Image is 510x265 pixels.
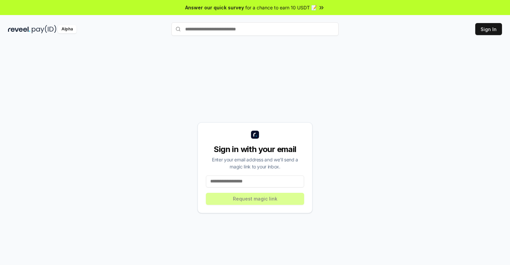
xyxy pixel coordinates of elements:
[58,25,77,33] div: Alpha
[245,4,317,11] span: for a chance to earn 10 USDT 📝
[185,4,244,11] span: Answer our quick survey
[8,25,30,33] img: reveel_dark
[32,25,56,33] img: pay_id
[206,156,304,170] div: Enter your email address and we’ll send a magic link to your inbox.
[475,23,502,35] button: Sign In
[206,144,304,155] div: Sign in with your email
[251,131,259,139] img: logo_small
